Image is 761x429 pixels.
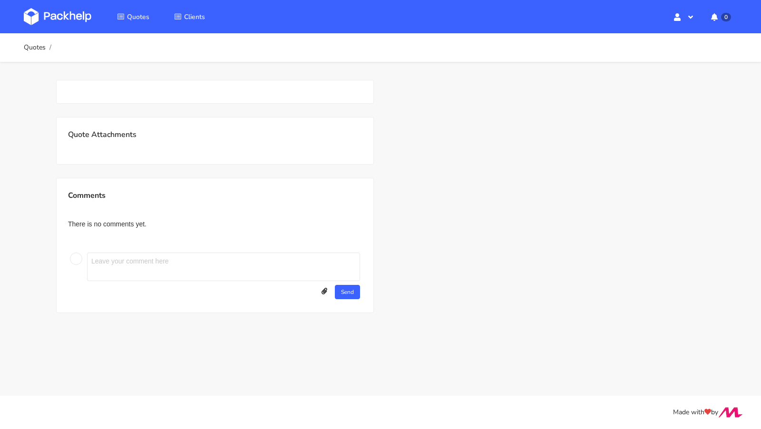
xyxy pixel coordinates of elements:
[11,407,750,418] div: Made with by
[335,285,360,299] button: Send
[163,8,216,25] a: Clients
[24,38,54,57] nav: breadcrumb
[68,190,362,201] p: Comments
[127,12,149,21] span: Quotes
[106,8,161,25] a: Quotes
[68,220,362,228] p: There is no comments yet.
[718,407,743,418] img: Move Closer
[721,13,731,21] span: 0
[184,12,205,21] span: Clients
[68,129,362,141] p: Quote Attachments
[24,8,91,25] img: Dashboard
[24,44,46,51] a: Quotes
[703,8,737,25] button: 0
